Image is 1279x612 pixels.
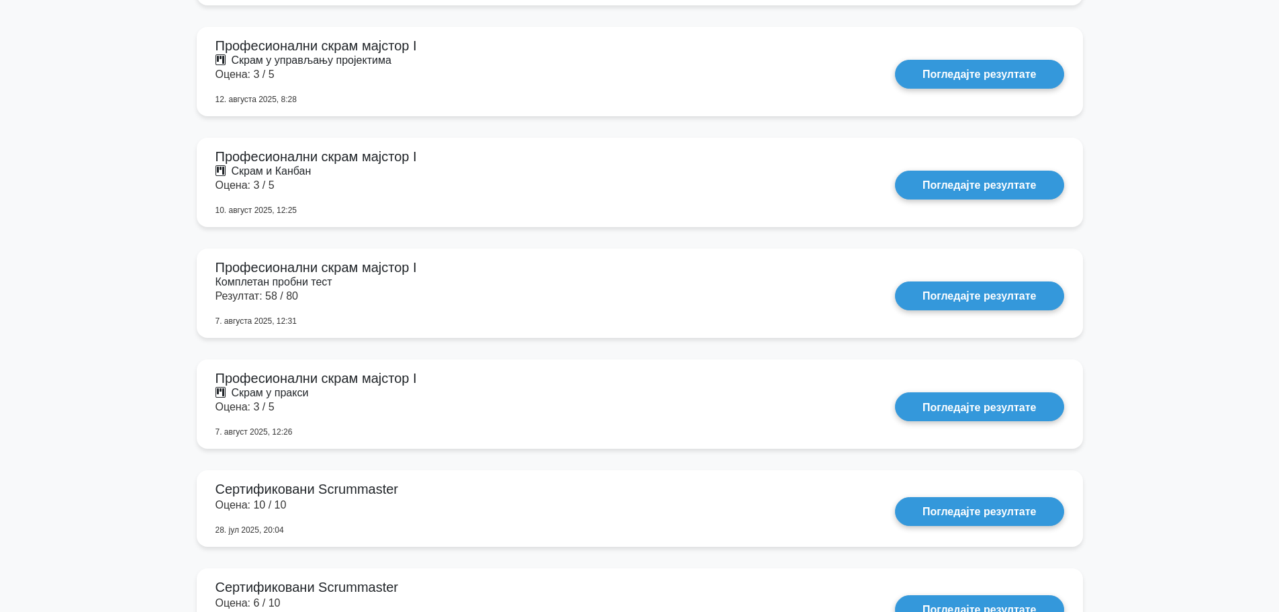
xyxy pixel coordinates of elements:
[895,497,1064,526] a: Погледајте резултате
[895,60,1064,89] a: Погледајте резултате
[895,281,1064,310] a: Погледајте резултате
[895,392,1064,421] a: Погледајте резултате
[895,171,1064,200] a: Погледајте резултате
